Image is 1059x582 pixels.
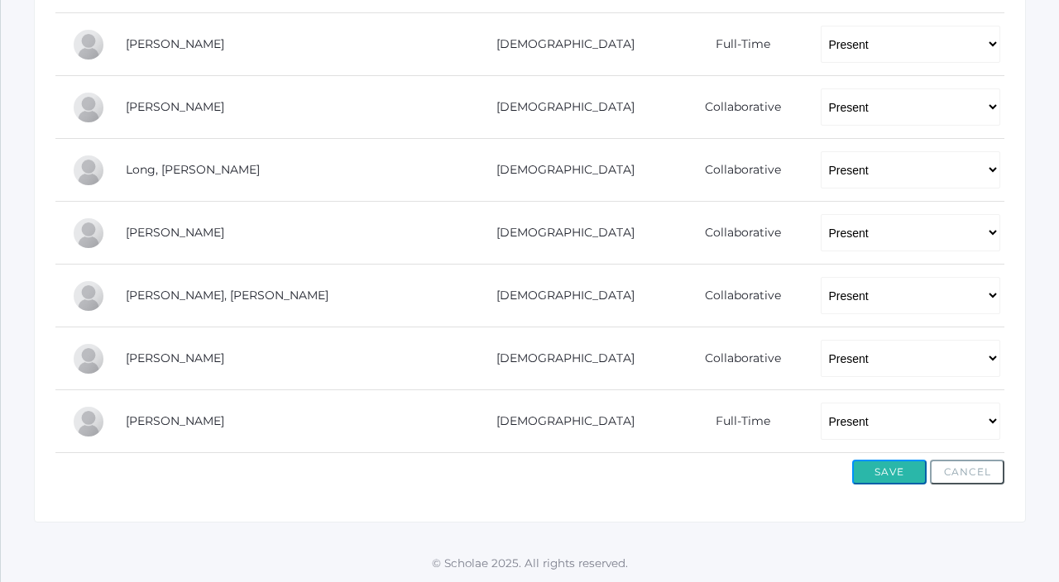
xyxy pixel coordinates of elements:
a: Long, [PERSON_NAME] [126,162,260,177]
td: Collaborative [669,327,803,390]
td: Collaborative [669,265,803,327]
td: [DEMOGRAPHIC_DATA] [449,13,669,76]
td: [DEMOGRAPHIC_DATA] [449,327,669,390]
a: [PERSON_NAME] [126,225,224,240]
td: [DEMOGRAPHIC_DATA] [449,76,669,139]
td: Full-Time [669,13,803,76]
div: Emmy Rodarte [72,342,105,375]
td: [DEMOGRAPHIC_DATA] [449,139,669,202]
div: Theodore Swift [72,405,105,438]
p: © Scholae 2025. All rights reserved. [1,555,1059,571]
td: [DEMOGRAPHIC_DATA] [449,265,669,327]
div: Levi Lopez [72,217,105,250]
td: Full-Time [669,390,803,453]
div: Gabriella Gianna Guerra [72,28,105,61]
td: [DEMOGRAPHIC_DATA] [449,202,669,265]
div: Wren Long [72,154,105,187]
a: [PERSON_NAME] [126,36,224,51]
div: Smith Mansi [72,279,105,312]
td: Collaborative [669,76,803,139]
a: [PERSON_NAME] [126,413,224,428]
td: Collaborative [669,202,803,265]
a: [PERSON_NAME] [126,99,224,114]
td: [DEMOGRAPHIC_DATA] [449,390,669,453]
td: Collaborative [669,139,803,202]
a: [PERSON_NAME] [126,351,224,365]
div: Christopher Ip [72,91,105,124]
a: [PERSON_NAME], [PERSON_NAME] [126,288,328,303]
button: Cancel [930,460,1004,484]
button: Save [852,460,927,484]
